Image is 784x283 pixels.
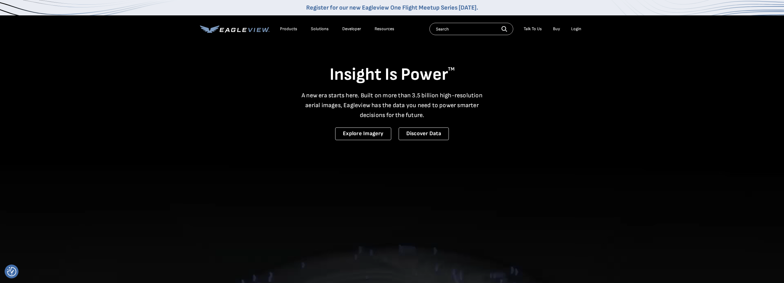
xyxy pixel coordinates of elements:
[7,267,16,276] button: Consent Preferences
[306,4,478,11] a: Register for our new Eagleview One Flight Meetup Series [DATE].
[298,91,486,120] p: A new era starts here. Built on more than 3.5 billion high-resolution aerial images, Eagleview ha...
[375,26,394,32] div: Resources
[7,267,16,276] img: Revisit consent button
[335,127,391,140] a: Explore Imagery
[524,26,542,32] div: Talk To Us
[342,26,361,32] a: Developer
[553,26,560,32] a: Buy
[429,23,513,35] input: Search
[571,26,581,32] div: Login
[311,26,329,32] div: Solutions
[448,66,455,72] sup: TM
[200,64,584,86] h1: Insight Is Power
[399,127,449,140] a: Discover Data
[280,26,297,32] div: Products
